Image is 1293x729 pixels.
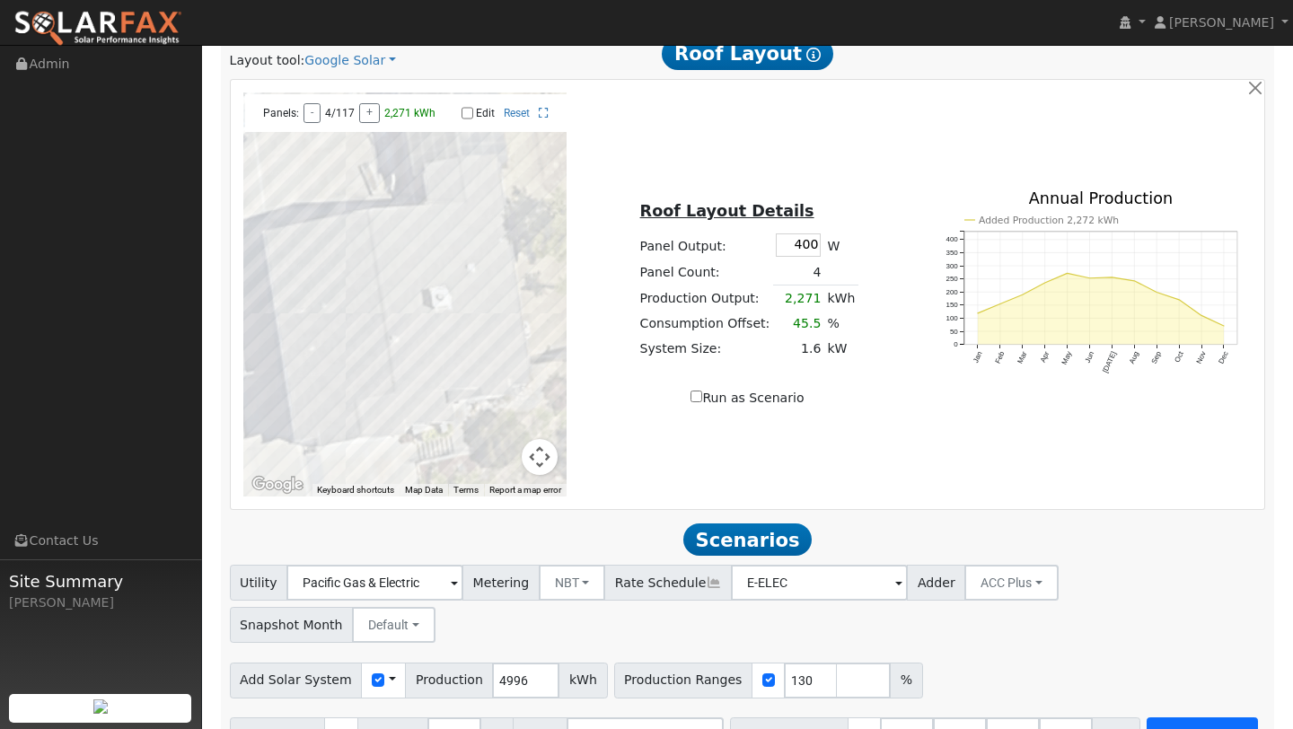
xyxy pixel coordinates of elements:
td: % [824,311,858,336]
text: May [1060,350,1074,366]
td: W [824,231,858,259]
img: Google [248,473,307,496]
text: Jun [1084,350,1096,364]
td: System Size: [637,337,773,362]
text: 100 [946,314,958,322]
circle: onclick="" [1201,314,1203,317]
button: NBT [539,565,606,601]
span: [PERSON_NAME] [1169,15,1274,30]
text: Nov [1195,350,1208,365]
text: 300 [946,262,958,270]
text: 0 [954,340,958,348]
text: Feb [994,350,1007,365]
text: 250 [946,275,958,283]
img: retrieve [93,699,108,714]
span: Scenarios [683,523,812,556]
button: Keyboard shortcuts [317,484,394,496]
td: kW [824,337,858,362]
span: Layout tool: [230,53,305,67]
text: Sep [1150,350,1163,365]
text: Annual Production [1029,189,1174,207]
a: Open this area in Google Maps (opens a new window) [248,473,307,496]
span: kWh [559,663,607,698]
span: Metering [462,565,540,601]
a: Full Screen [539,107,549,119]
input: Select a Rate Schedule [731,565,908,601]
text: 200 [946,288,958,296]
circle: onclick="" [1223,325,1226,328]
button: Default [352,607,435,643]
span: Production [405,663,493,698]
span: 4/117 [325,107,355,119]
a: Terms (opens in new tab) [453,485,479,495]
span: Panels: [263,107,299,119]
label: Run as Scenario [690,389,804,408]
text: 350 [946,249,958,257]
input: Select a Utility [286,565,463,601]
button: Map camera controls [522,439,558,475]
span: Production Ranges [614,663,752,698]
button: - [303,103,321,123]
text: Apr [1039,350,1051,364]
text: 150 [946,302,958,310]
input: Run as Scenario [690,391,702,402]
text: Dec [1218,350,1230,365]
td: 2,271 [773,285,824,312]
span: Site Summary [9,569,192,593]
td: Production Output: [637,285,773,312]
circle: onclick="" [1178,298,1181,301]
circle: onclick="" [1066,272,1069,275]
div: [PERSON_NAME] [9,593,192,612]
span: Snapshot Month [230,607,354,643]
span: Rate Schedule [604,565,732,601]
img: SolarFax [13,10,182,48]
text: [DATE] [1102,350,1119,374]
td: Panel Count: [637,259,773,285]
td: Panel Output: [637,231,773,259]
text: Added Production 2,272 kWh [979,215,1119,226]
u: Roof Layout Details [640,202,814,220]
td: 45.5 [773,311,824,336]
text: 400 [946,235,958,243]
text: Mar [1016,350,1029,365]
circle: onclick="" [1156,291,1158,294]
text: Oct [1174,350,1186,364]
circle: onclick="" [1088,277,1091,279]
button: Map Data [405,484,443,496]
span: Add Solar System [230,663,363,698]
circle: onclick="" [1021,294,1024,296]
text: Aug [1128,350,1140,365]
text: 50 [950,328,958,336]
a: Google Solar [304,51,396,70]
td: kWh [824,285,858,312]
button: + [359,103,380,123]
a: Report a map error [489,485,561,495]
span: Adder [907,565,965,601]
button: ACC Plus [964,565,1059,601]
circle: onclick="" [1043,282,1046,285]
span: Roof Layout [662,38,833,70]
i: Show Help [806,48,821,62]
span: 2,271 kWh [384,107,435,119]
text: Jan [972,350,984,364]
circle: onclick="" [1133,279,1136,282]
td: 4 [773,259,824,285]
span: Utility [230,565,288,601]
span: % [890,663,922,698]
a: Reset [504,107,530,119]
label: Edit [476,107,495,119]
circle: onclick="" [1111,276,1113,278]
td: 1.6 [773,337,824,362]
circle: onclick="" [976,312,979,314]
circle: onclick="" [998,303,1001,305]
td: Consumption Offset: [637,311,773,336]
